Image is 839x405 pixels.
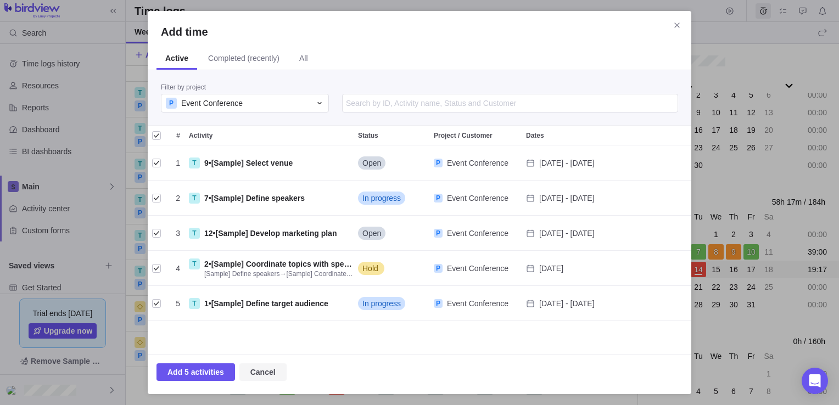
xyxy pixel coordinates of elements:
[342,94,678,113] input: Search by ID, Activity name, Status and Customer
[167,365,224,379] span: Add 5 activities
[354,286,429,321] div: Status
[358,130,378,141] span: Status
[429,145,522,181] div: Project / Customer
[539,157,595,168] span: Oct 20 - Oct 24
[354,216,429,251] div: Status
[156,363,235,381] span: Add 5 activities
[189,258,200,269] div: T
[429,181,522,216] div: Project / Customer
[447,298,508,309] span: Event Conference
[362,298,401,309] span: In progress
[184,181,354,216] div: Activity
[189,228,200,239] div: T
[286,270,407,278] span: [Sample] Coordinate topics with speakers
[239,363,287,381] span: Cancel
[362,157,381,168] span: Open
[204,260,209,268] span: 2
[215,229,337,238] span: [Sample] Develop marketing plan
[204,258,354,269] span: •
[447,193,508,204] span: Event Conference
[447,263,508,274] span: Event Conference
[354,126,429,145] div: Status
[204,269,354,278] span: →
[522,216,663,251] div: Dates
[802,368,828,394] div: Open Intercom Messenger
[176,298,180,309] span: 5
[447,228,508,239] span: Event Conference
[176,130,180,141] span: #
[522,286,663,321] div: Dates
[354,181,429,216] div: Status
[204,157,293,168] span: •
[211,299,328,308] span: [Sample] Define target audience
[522,126,663,145] div: Dates
[189,130,212,141] span: Activity
[522,145,663,181] div: Dates
[184,216,354,251] div: Activity
[211,260,365,268] span: [Sample] Coordinate topics with speakers
[204,270,279,278] span: [Sample] Define speakers
[176,263,180,274] span: 4
[447,157,508,168] span: Event Conference
[434,264,443,273] div: P
[354,251,429,286] div: Status
[250,365,276,379] span: Cancel
[181,98,243,109] span: Event Conference
[148,11,691,394] div: Add time
[189,193,200,204] div: T
[522,181,663,216] div: Dates
[165,53,188,64] span: Active
[176,157,180,168] span: 1
[539,193,595,204] span: Nov 14 - Nov 19
[204,193,305,204] span: •
[184,126,354,145] div: Activity
[211,159,293,167] span: [Sample] Select venue
[211,194,305,203] span: [Sample] Define speakers
[184,145,354,181] div: Activity
[161,83,329,94] div: Filter by project
[362,263,378,274] span: Hold
[434,159,443,167] div: P
[299,53,308,64] span: All
[354,145,429,181] div: Status
[204,159,209,167] span: 9
[522,251,663,286] div: Dates
[189,157,200,168] div: T
[204,298,328,309] span: •
[161,24,678,40] h2: Add time
[429,216,522,251] div: Project / Customer
[176,228,180,239] span: 3
[208,53,279,64] span: Completed (recently)
[176,193,180,204] span: 2
[184,251,354,286] div: Activity
[204,229,213,238] span: 12
[204,228,337,239] span: •
[539,298,595,309] span: Oct 13 - Nov 13
[669,18,685,33] span: Close
[204,299,209,308] span: 1
[148,145,691,355] div: grid
[434,130,493,141] span: Project / Customer
[429,251,522,286] div: Project / Customer
[539,263,563,274] span: Nov 19
[166,98,177,109] div: P
[189,298,200,309] div: T
[204,194,209,203] span: 7
[434,229,443,238] div: P
[429,286,522,321] div: Project / Customer
[362,193,401,204] span: In progress
[526,130,544,141] span: Dates
[184,286,354,321] div: Activity
[429,126,522,145] div: Project / Customer
[362,228,381,239] span: Open
[434,299,443,308] div: P
[539,228,595,239] span: Nov 14 - Nov 18
[434,194,443,203] div: P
